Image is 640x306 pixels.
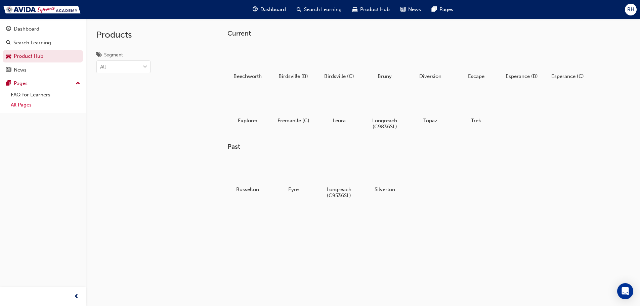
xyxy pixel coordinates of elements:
span: News [408,6,421,13]
div: Open Intercom Messenger [617,283,633,299]
h5: Longreach (C9536SL) [322,186,357,199]
button: RH [625,4,637,15]
span: prev-icon [74,293,79,301]
a: Trek [456,87,496,126]
span: car-icon [352,5,357,14]
span: Pages [439,6,453,13]
div: Dashboard [14,25,39,33]
a: Esperance (C) [547,43,588,82]
h5: Diversion [413,73,448,79]
a: Birdsville (C) [319,43,359,82]
div: All [100,63,106,71]
button: Pages [3,77,83,90]
h5: Esperance (B) [504,73,540,79]
a: Longreach (C9836SL) [365,87,405,132]
h5: Birdsville (B) [276,73,311,79]
h3: Current [227,30,609,37]
span: up-icon [76,79,80,88]
h5: Leura [322,118,357,124]
a: Leura [319,87,359,126]
a: car-iconProduct Hub [347,3,395,16]
span: RH [627,6,634,13]
span: news-icon [400,5,406,14]
h5: Topaz [413,118,448,124]
a: pages-iconPages [426,3,459,16]
a: Longreach (C9536SL) [319,156,359,201]
a: news-iconNews [395,3,426,16]
a: guage-iconDashboard [247,3,291,16]
span: news-icon [6,67,11,73]
span: pages-icon [6,81,11,87]
span: search-icon [6,40,11,46]
a: Esperance (B) [502,43,542,82]
h2: Products [96,30,151,40]
span: Search Learning [304,6,342,13]
a: Fremantle (C) [273,87,313,126]
h5: Longreach (C9836SL) [367,118,402,130]
div: News [14,66,27,74]
span: pages-icon [432,5,437,14]
h5: Eyre [276,186,311,192]
a: Escape [456,43,496,82]
span: guage-icon [253,5,258,14]
span: car-icon [6,53,11,59]
div: Segment [104,52,123,58]
h5: Birdsville (C) [322,73,357,79]
h5: Beechworth [230,73,265,79]
span: guage-icon [6,26,11,32]
a: Topaz [410,87,451,126]
span: search-icon [297,5,301,14]
h5: Bruny [367,73,402,79]
a: Search Learning [3,37,83,49]
h3: Past [227,143,609,150]
a: Diversion [410,43,451,82]
a: Beechworth [227,43,268,82]
span: Dashboard [260,6,286,13]
a: Busselton [227,156,268,195]
a: Explorer [227,87,268,126]
a: News [3,64,83,76]
h5: Trek [459,118,494,124]
a: Dashboard [3,23,83,35]
span: Product Hub [360,6,390,13]
span: tags-icon [96,52,101,58]
h5: Busselton [230,186,265,192]
div: Search Learning [13,39,51,47]
button: DashboardSearch LearningProduct HubNews [3,21,83,77]
h5: Silverton [367,186,402,192]
a: FAQ for Learners [8,90,83,100]
h5: Esperance (C) [550,73,585,79]
span: down-icon [143,63,147,72]
a: Eyre [273,156,313,195]
a: Bruny [365,43,405,82]
h5: Fremantle (C) [276,118,311,124]
img: Trak [3,6,81,13]
div: Pages [14,80,28,87]
a: All Pages [8,100,83,110]
a: Product Hub [3,50,83,62]
a: Silverton [365,156,405,195]
h5: Explorer [230,118,265,124]
a: search-iconSearch Learning [291,3,347,16]
a: Birdsville (B) [273,43,313,82]
h5: Escape [459,73,494,79]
